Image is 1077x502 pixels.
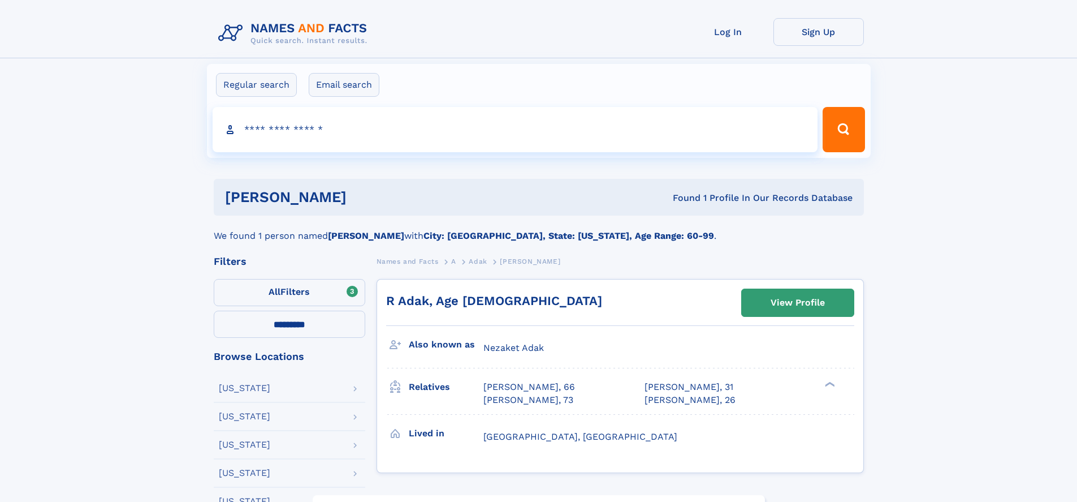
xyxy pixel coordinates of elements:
[771,290,825,316] div: View Profile
[483,394,573,406] a: [PERSON_NAME], 73
[328,230,404,241] b: [PERSON_NAME]
[500,258,560,265] span: [PERSON_NAME]
[469,254,487,268] a: Adak
[213,107,818,152] input: search input
[483,342,544,353] span: Nezaket Adak
[451,254,456,268] a: A
[409,335,483,354] h3: Also known as
[216,73,297,97] label: Regular search
[214,256,365,267] div: Filters
[377,254,439,268] a: Names and Facts
[483,381,575,393] a: [PERSON_NAME], 66
[683,18,773,46] a: Log In
[509,192,853,204] div: Found 1 Profile In Our Records Database
[469,258,487,265] span: Adak
[645,394,736,406] a: [PERSON_NAME], 26
[214,216,864,243] div: We found 1 person named with .
[483,431,677,442] span: [GEOGRAPHIC_DATA], [GEOGRAPHIC_DATA]
[269,286,280,297] span: All
[219,469,270,478] div: [US_STATE]
[822,381,836,388] div: ❯
[451,258,456,265] span: A
[773,18,864,46] a: Sign Up
[219,412,270,421] div: [US_STATE]
[214,351,365,362] div: Browse Locations
[823,107,864,152] button: Search Button
[409,377,483,397] h3: Relatives
[645,381,733,393] a: [PERSON_NAME], 31
[214,279,365,306] label: Filters
[409,424,483,443] h3: Lived in
[219,440,270,449] div: [US_STATE]
[225,190,510,204] h1: [PERSON_NAME]
[219,384,270,393] div: [US_STATE]
[423,230,714,241] b: City: [GEOGRAPHIC_DATA], State: [US_STATE], Age Range: 60-99
[386,294,602,308] a: R Adak, Age [DEMOGRAPHIC_DATA]
[309,73,379,97] label: Email search
[742,289,854,316] a: View Profile
[214,18,377,49] img: Logo Names and Facts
